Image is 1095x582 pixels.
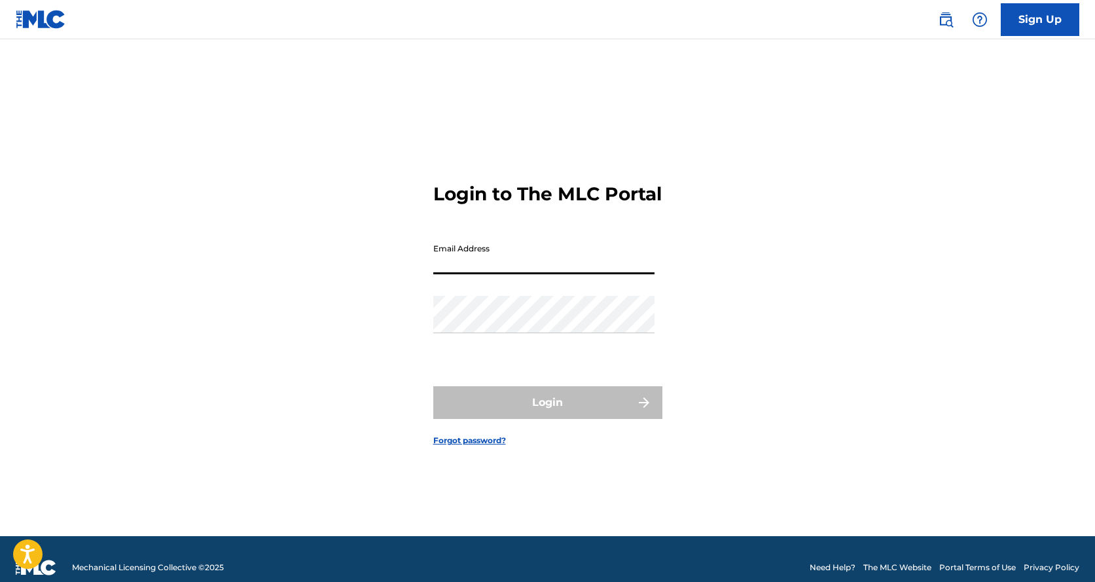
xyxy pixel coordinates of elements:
a: Privacy Policy [1024,562,1079,573]
a: Sign Up [1001,3,1079,36]
img: MLC Logo [16,10,66,29]
img: search [938,12,954,27]
a: Need Help? [810,562,855,573]
a: Public Search [933,7,959,33]
div: Help [967,7,993,33]
a: Forgot password? [433,435,506,446]
img: help [972,12,988,27]
a: The MLC Website [863,562,931,573]
h3: Login to The MLC Portal [433,183,662,206]
span: Mechanical Licensing Collective © 2025 [72,562,224,573]
a: Portal Terms of Use [939,562,1016,573]
img: logo [16,560,56,575]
